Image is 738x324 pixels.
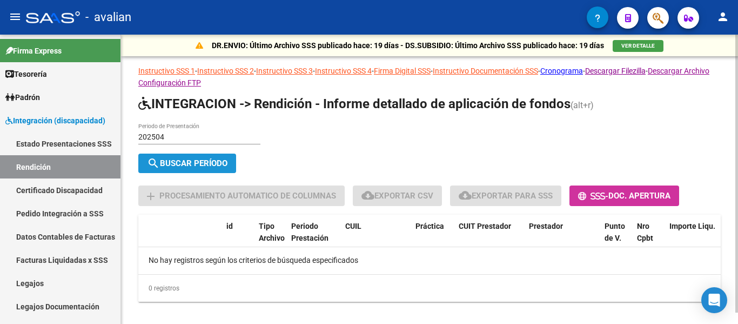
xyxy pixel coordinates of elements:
p: DR.ENVIO: Último Archivo SSS publicado hace: 19 días - DS.SUBSIDIO: Último Archivo SSS publicado ... [212,39,604,51]
span: Tipo Archivo [259,222,285,243]
mat-icon: menu [9,10,22,23]
span: Integración (discapacidad) [5,115,105,127]
span: Nro Cpbt [637,222,653,243]
span: Periodo Prestación [291,222,328,243]
span: Padrón [5,91,40,103]
a: Firma Digital SSS [374,67,431,75]
span: CUIT Prestador [459,222,511,230]
span: (alt+r) [571,100,594,110]
span: Importe Liqu. [669,222,715,230]
p: - - - - - - - - [138,65,721,89]
button: Exportar para SSS [450,186,561,206]
span: Práctica [415,222,444,230]
datatable-header-cell: CUIL [341,215,411,262]
span: Prestador [529,222,563,230]
span: Buscar Período [147,158,227,168]
div: Open Intercom Messenger [701,287,727,313]
span: - [578,191,608,201]
datatable-header-cell: Nro Cpbt [633,215,665,262]
span: Procesamiento automatico de columnas [159,191,336,201]
mat-icon: search [147,157,160,170]
datatable-header-cell: id [222,215,254,262]
button: VER DETALLE [613,40,663,52]
a: Instructivo SSS 2 [197,67,254,75]
a: Cronograma [540,67,583,75]
datatable-header-cell: Periodo Prestación [287,215,341,262]
span: - avalian [85,5,131,29]
button: Procesamiento automatico de columnas [138,186,345,206]
a: Instructivo SSS 4 [315,67,372,75]
button: Exportar CSV [353,186,442,206]
mat-icon: person [716,10,729,23]
datatable-header-cell: Prestador [525,215,600,262]
span: VER DETALLE [621,43,655,49]
datatable-header-cell: CUIT Prestador [454,215,525,262]
div: 0 registros [138,275,721,302]
mat-icon: add [144,190,157,203]
span: CUIL [345,222,361,230]
span: Exportar para SSS [459,191,553,201]
a: Descargar Filezilla [585,67,646,75]
span: Doc. Apertura [608,191,670,201]
div: No hay registros según los criterios de búsqueda especificados [138,247,721,274]
datatable-header-cell: Punto de V. [600,215,633,262]
datatable-header-cell: Práctica [411,215,454,262]
a: Instructivo Documentación SSS [433,67,538,75]
mat-icon: cloud_download [361,189,374,202]
span: Punto de V. [605,222,625,243]
datatable-header-cell: Tipo Archivo [254,215,287,262]
span: id [226,222,233,230]
span: Firma Express [5,45,62,57]
span: Exportar CSV [361,191,433,201]
span: INTEGRACION -> Rendición - Informe detallado de aplicación de fondos [138,96,571,111]
a: Instructivo SSS 1 [138,67,195,75]
a: Instructivo SSS 3 [256,67,313,75]
span: Tesorería [5,68,47,80]
button: Buscar Período [138,154,236,173]
mat-icon: cloud_download [459,189,472,202]
button: -Doc. Apertura [569,186,679,206]
datatable-header-cell: Importe Liqu. [665,215,724,262]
